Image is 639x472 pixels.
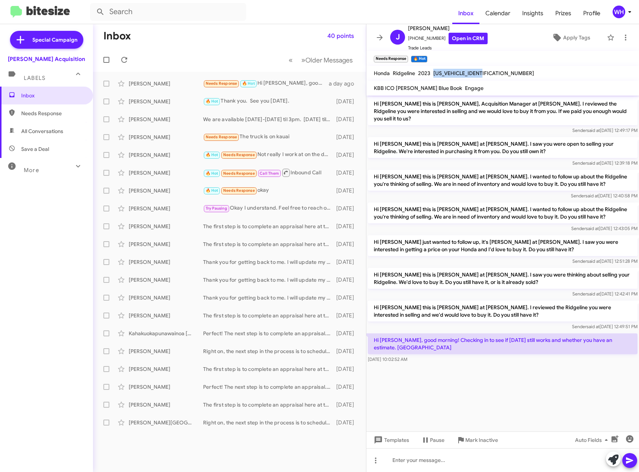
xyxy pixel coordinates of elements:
[606,6,631,18] button: WH
[203,97,335,106] div: Thank you. See you [DATE].
[587,160,600,166] span: said at
[374,85,462,91] span: KBB ICO [PERSON_NAME] Blue Book
[586,226,599,231] span: said at
[129,133,203,141] div: [PERSON_NAME]
[572,324,638,329] span: Sender [DATE] 12:49:51 PM
[301,55,305,65] span: »
[129,151,203,159] div: [PERSON_NAME]
[465,85,484,91] span: Engage
[21,145,49,153] span: Save a Deal
[129,330,203,337] div: Kahakuokapunawainoa [PERSON_NAME]
[368,333,638,354] p: Hi [PERSON_NAME], good morning! Checking in to see if [DATE] still works and whether you have an ...
[516,3,549,24] a: Insights
[203,419,335,426] div: Right on, the next step in the process is to schedule an appointment so I can appraise your vehic...
[368,301,638,321] p: Hi [PERSON_NAME] this is [PERSON_NAME] at [PERSON_NAME]. I reviewed the Ridgeline you were intere...
[10,31,83,49] a: Special Campaign
[129,383,203,391] div: [PERSON_NAME]
[335,133,360,141] div: [DATE]
[223,188,255,193] span: Needs Response
[203,330,335,337] div: Perfect! The next step is to complete an appraisal. Once complete, we can make you an offer. Are ...
[368,97,638,125] p: Hi [PERSON_NAME] this is [PERSON_NAME], Acquisition Manager at [PERSON_NAME]. I reviewed the Ridg...
[418,70,430,77] span: 2023
[129,365,203,373] div: [PERSON_NAME]
[206,206,227,211] span: Try Pausing
[408,33,488,44] span: [PHONE_NUMBER]
[408,44,488,52] span: Trade Leads
[335,223,360,230] div: [DATE]
[335,187,360,194] div: [DATE]
[8,55,85,63] div: [PERSON_NAME] Acquisition
[577,3,606,24] a: Profile
[206,81,237,86] span: Needs Response
[260,171,279,176] span: Call Them
[203,204,335,213] div: Okay I understand. Feel free to reach out if I can help in the future!👍
[203,401,335,408] div: The first step is to complete an appraisal here at the dealership. Once we complete an inspection...
[129,187,203,194] div: [PERSON_NAME]
[289,55,293,65] span: «
[129,205,203,212] div: [PERSON_NAME]
[203,168,335,177] div: Inbound Call
[335,294,360,301] div: [DATE]
[103,30,131,42] h1: Inbox
[587,324,600,329] span: said at
[335,365,360,373] div: [DATE]
[415,433,450,447] button: Pause
[223,152,255,157] span: Needs Response
[335,205,360,212] div: [DATE]
[129,401,203,408] div: [PERSON_NAME]
[335,401,360,408] div: [DATE]
[572,160,638,166] span: Sender [DATE] 12:39:18 PM
[129,223,203,230] div: [PERSON_NAME]
[203,133,335,141] div: The truck is on kauai
[368,268,638,289] p: Hi [PERSON_NAME] this is [PERSON_NAME] at [PERSON_NAME]. I saw you were thinking about selling yo...
[374,70,390,77] span: Honda
[335,330,360,337] div: [DATE]
[203,294,335,301] div: Thank you for getting back to me. I will update my records.
[206,188,218,193] span: 🔥 Hot
[129,169,203,177] div: [PERSON_NAME]
[613,6,625,18] div: WH
[129,116,203,123] div: [PERSON_NAME]
[335,347,360,355] div: [DATE]
[21,110,84,117] span: Needs Response
[411,56,427,62] small: 🔥 Hot
[203,383,335,391] div: Perfect! The next step is to complete an appraisal. Once complete, we can make you an offer. Are ...
[571,193,638,198] span: Sender [DATE] 12:40:58 PM
[452,3,479,24] a: Inbox
[206,152,218,157] span: 🔥 Hot
[285,52,357,68] nav: Page navigation example
[203,312,335,319] div: The first step is to complete an appraisal here at the dealership. Once we complete an inspection...
[569,433,617,447] button: Auto Fields
[327,29,354,43] span: 40 points
[203,240,335,248] div: The first step is to complete an appraisal here at the dealership. Once we complete an inspection...
[335,169,360,177] div: [DATE]
[21,92,84,99] span: Inbox
[203,365,335,373] div: The first step is to complete an appraisal here at the dealership. Once we complete an inspection...
[539,31,603,44] button: Apply Tags
[284,52,297,68] button: Previous
[366,433,415,447] button: Templates
[203,186,335,195] div: okay
[206,135,237,139] span: Needs Response
[203,347,335,355] div: Right on, the next step in the process is to schedule an appointment so I can appraise your vehic...
[479,3,516,24] a: Calendar
[335,98,360,105] div: [DATE]
[129,419,203,426] div: [PERSON_NAME][GEOGRAPHIC_DATA]
[335,240,360,248] div: [DATE]
[433,70,534,77] span: [US_VEHICLE_IDENTIFICATION_NUMBER]
[129,312,203,319] div: [PERSON_NAME]
[297,52,357,68] button: Next
[572,127,638,133] span: Sender [DATE] 12:49:17 PM
[203,223,335,230] div: The first step is to complete an appraisal here at the dealership. Once we complete an inspection...
[206,171,218,176] span: 🔥 Hot
[587,291,600,297] span: said at
[335,383,360,391] div: [DATE]
[335,258,360,266] div: [DATE]
[21,127,63,135] span: All Conversations
[372,433,409,447] span: Templates
[368,137,638,158] p: Hi [PERSON_NAME] this is [PERSON_NAME] at [PERSON_NAME]. I saw you were open to selling your Ridg...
